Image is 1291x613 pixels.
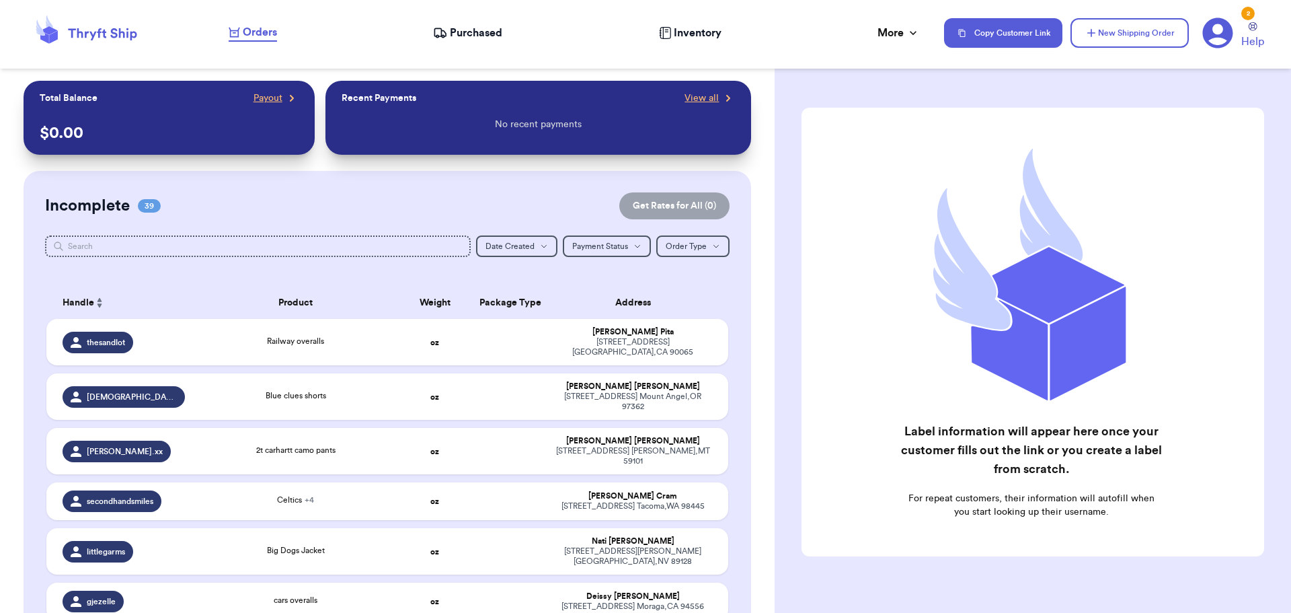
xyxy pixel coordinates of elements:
[553,501,713,511] div: [STREET_ADDRESS] Tacoma , WA 98445
[430,393,439,401] strong: oz
[45,195,130,217] h2: Incomplete
[619,192,730,219] button: Get Rates for All (0)
[267,337,324,345] span: Railway overalls
[274,596,317,604] span: cars overalls
[553,392,713,412] div: [STREET_ADDRESS] Mount Angel , OR 97362
[229,24,277,42] a: Orders
[572,242,628,250] span: Payment Status
[1241,7,1255,20] div: 2
[476,236,557,257] button: Date Created
[666,242,707,250] span: Order Type
[193,287,399,319] th: Product
[553,337,713,357] div: [STREET_ADDRESS] [GEOGRAPHIC_DATA] , CA 90065
[87,392,177,402] span: [DEMOGRAPHIC_DATA]
[253,92,299,105] a: Payout
[674,25,721,41] span: Inventory
[553,446,713,466] div: [STREET_ADDRESS] [PERSON_NAME] , MT 59101
[553,591,713,602] div: Deissy [PERSON_NAME]
[450,25,502,41] span: Purchased
[256,446,336,454] span: 2t carhartt camo pants
[877,25,920,41] div: More
[471,287,545,319] th: Package Type
[900,422,1163,478] h2: Label information will appear here once your customer fills out the link or you create a label fr...
[1070,18,1189,48] button: New Shipping Order
[495,118,582,131] p: No recent payments
[1241,34,1264,50] span: Help
[63,296,94,310] span: Handle
[659,25,721,41] a: Inventory
[563,236,651,257] button: Payment Status
[87,546,125,557] span: littlegarms
[433,25,502,41] a: Purchased
[45,236,471,257] input: Search
[87,496,153,507] span: secondhandsmiles
[277,496,314,504] span: Celtics
[253,92,282,105] span: Payout
[266,392,326,400] span: Blue clues shorts
[398,287,471,319] th: Weight
[684,92,719,105] span: View all
[243,24,277,40] span: Orders
[430,598,439,606] strong: oz
[305,496,314,504] span: + 4
[94,295,105,311] button: Sort ascending
[1202,17,1233,48] a: 2
[944,18,1062,48] button: Copy Customer Link
[656,236,730,257] button: Order Type
[87,596,116,607] span: gjezelle
[553,436,713,446] div: [PERSON_NAME] [PERSON_NAME]
[1241,22,1264,50] a: Help
[684,92,735,105] a: View all
[430,447,439,456] strong: oz
[553,491,713,501] div: [PERSON_NAME] Cram
[553,536,713,546] div: Nati [PERSON_NAME]
[545,287,729,319] th: Address
[87,337,125,348] span: thesandlot
[553,327,713,337] div: [PERSON_NAME] Pita
[430,338,439,347] strong: oz
[138,199,161,213] span: 39
[430,548,439,556] strong: oz
[553,546,713,567] div: [STREET_ADDRESS][PERSON_NAME] [GEOGRAPHIC_DATA] , NV 89128
[40,122,299,144] p: $ 0.00
[553,382,713,392] div: [PERSON_NAME] [PERSON_NAME]
[485,242,535,250] span: Date Created
[267,546,325,554] span: Big Dogs Jacket
[430,497,439,505] strong: oz
[342,92,416,105] p: Recent Payments
[87,446,163,457] span: [PERSON_NAME].xx
[553,602,713,612] div: [STREET_ADDRESS] Moraga , CA 94556
[900,492,1163,519] p: For repeat customers, their information will autofill when you start looking up their username.
[40,92,97,105] p: Total Balance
